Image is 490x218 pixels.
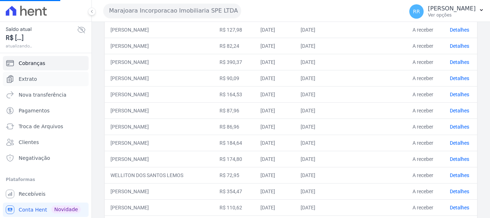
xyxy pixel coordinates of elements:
[19,139,39,146] span: Clientes
[450,43,469,49] a: Detalhes
[450,75,469,81] a: Detalhes
[214,54,255,70] td: R$ 390,37
[105,102,214,119] td: [PERSON_NAME]
[407,119,444,135] td: A receber
[407,135,444,151] td: A receber
[105,183,214,199] td: [PERSON_NAME]
[428,5,476,12] p: [PERSON_NAME]
[407,102,444,119] td: A receber
[214,183,255,199] td: R$ 354,47
[214,151,255,167] td: R$ 174,80
[450,92,469,97] a: Detalhes
[19,123,63,130] span: Troca de Arquivos
[3,103,89,118] a: Pagamentos
[19,91,66,98] span: Nova transferência
[19,206,47,213] span: Conta Hent
[295,183,340,199] td: [DATE]
[214,86,255,102] td: R$ 164,53
[255,119,295,135] td: [DATE]
[214,22,255,38] td: R$ 127,98
[295,102,340,119] td: [DATE]
[407,199,444,215] td: A receber
[255,86,295,102] td: [DATE]
[407,86,444,102] td: A receber
[3,135,89,149] a: Clientes
[214,119,255,135] td: R$ 86,96
[255,199,295,215] td: [DATE]
[19,107,50,114] span: Pagamentos
[3,56,89,70] a: Cobranças
[295,199,340,215] td: [DATE]
[105,151,214,167] td: [PERSON_NAME]
[6,175,86,184] div: Plataformas
[295,54,340,70] td: [DATE]
[255,167,295,183] td: [DATE]
[255,102,295,119] td: [DATE]
[450,172,469,178] a: Detalhes
[6,25,77,33] span: Saldo atual
[295,151,340,167] td: [DATE]
[295,70,340,86] td: [DATE]
[407,70,444,86] td: A receber
[450,156,469,162] a: Detalhes
[214,38,255,54] td: R$ 82,24
[255,70,295,86] td: [DATE]
[105,22,214,38] td: [PERSON_NAME]
[295,86,340,102] td: [DATE]
[51,205,81,213] span: Novidade
[407,151,444,167] td: A receber
[3,151,89,165] a: Negativação
[19,190,46,198] span: Recebíveis
[19,154,50,162] span: Negativação
[3,72,89,86] a: Extrato
[407,167,444,183] td: A receber
[428,12,476,18] p: Ver opções
[450,124,469,130] a: Detalhes
[407,54,444,70] td: A receber
[214,135,255,151] td: R$ 184,64
[105,70,214,86] td: [PERSON_NAME]
[105,119,214,135] td: [PERSON_NAME]
[450,140,469,146] a: Detalhes
[105,86,214,102] td: [PERSON_NAME]
[214,102,255,119] td: R$ 87,96
[6,33,77,43] span: R$ [...]
[404,1,490,22] button: RR [PERSON_NAME] Ver opções
[6,43,77,49] span: atualizando...
[3,88,89,102] a: Nova transferência
[255,38,295,54] td: [DATE]
[295,135,340,151] td: [DATE]
[19,75,37,83] span: Extrato
[214,199,255,215] td: R$ 110,62
[450,205,469,210] a: Detalhes
[3,203,89,217] a: Conta Hent Novidade
[450,59,469,65] a: Detalhes
[295,22,340,38] td: [DATE]
[105,135,214,151] td: [PERSON_NAME]
[105,199,214,215] td: [PERSON_NAME]
[214,70,255,86] td: R$ 90,09
[19,60,45,67] span: Cobranças
[255,183,295,199] td: [DATE]
[255,151,295,167] td: [DATE]
[105,54,214,70] td: [PERSON_NAME]
[103,4,241,18] button: Marajoara Incorporacao Imobiliaria SPE LTDA
[3,119,89,134] a: Troca de Arquivos
[450,27,469,33] a: Detalhes
[413,9,420,14] span: RR
[105,167,214,183] td: WELLITON DOS SANTOS LEMOS
[450,189,469,194] a: Detalhes
[407,38,444,54] td: A receber
[295,38,340,54] td: [DATE]
[407,183,444,199] td: A receber
[214,167,255,183] td: R$ 72,95
[295,119,340,135] td: [DATE]
[3,187,89,201] a: Recebíveis
[105,38,214,54] td: [PERSON_NAME]
[450,108,469,113] a: Detalhes
[255,135,295,151] td: [DATE]
[255,54,295,70] td: [DATE]
[255,22,295,38] td: [DATE]
[407,22,444,38] td: A receber
[295,167,340,183] td: [DATE]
